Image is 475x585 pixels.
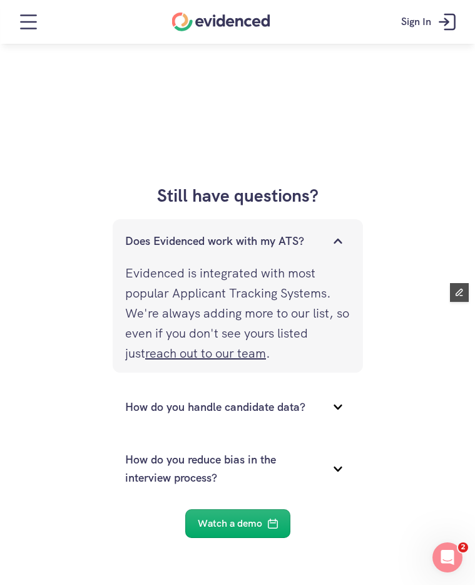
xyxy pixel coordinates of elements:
[401,14,431,30] p: Sign In
[125,263,350,363] p: Evidenced is integrated with most popular Applicant Tracking Systems. We're always adding more to...
[125,398,319,417] p: How do you handle candidate data?
[125,451,319,487] p: How do you reduce bias in the interview process?
[172,13,270,31] a: Home
[392,3,469,41] a: Sign In
[13,185,462,207] h2: Still have questions?
[458,542,468,552] span: 2
[432,542,462,572] iframe: Intercom live chat
[145,345,266,361] a: reach out to our team
[198,515,262,532] p: Watch a demo
[185,509,290,538] a: Watch a demo
[125,232,319,251] p: Does Evidenced work with my ATS?
[450,283,469,302] button: Edit Framer Content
